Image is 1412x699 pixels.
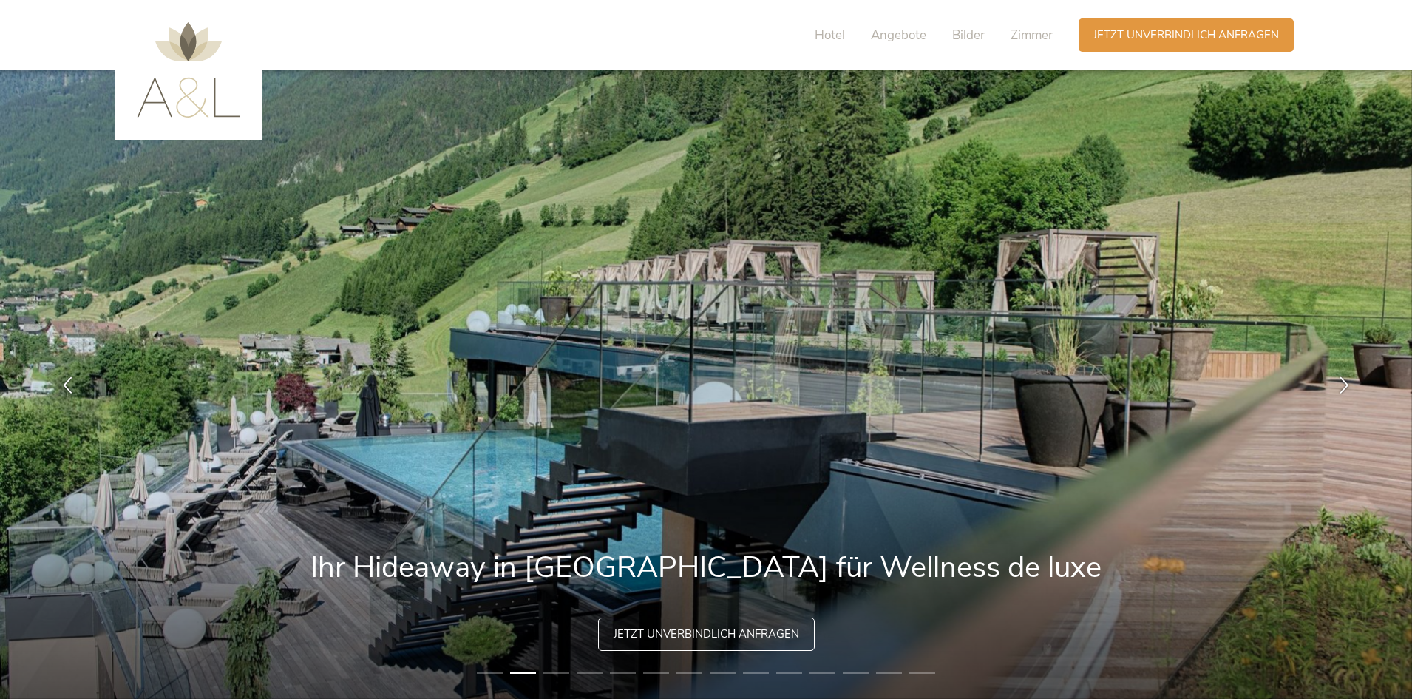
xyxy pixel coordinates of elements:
span: Jetzt unverbindlich anfragen [614,627,799,642]
span: Jetzt unverbindlich anfragen [1093,27,1279,43]
span: Angebote [871,27,926,44]
span: Hotel [815,27,845,44]
span: Zimmer [1011,27,1053,44]
img: AMONTI & LUNARIS Wellnessresort [137,22,240,118]
span: Bilder [952,27,985,44]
